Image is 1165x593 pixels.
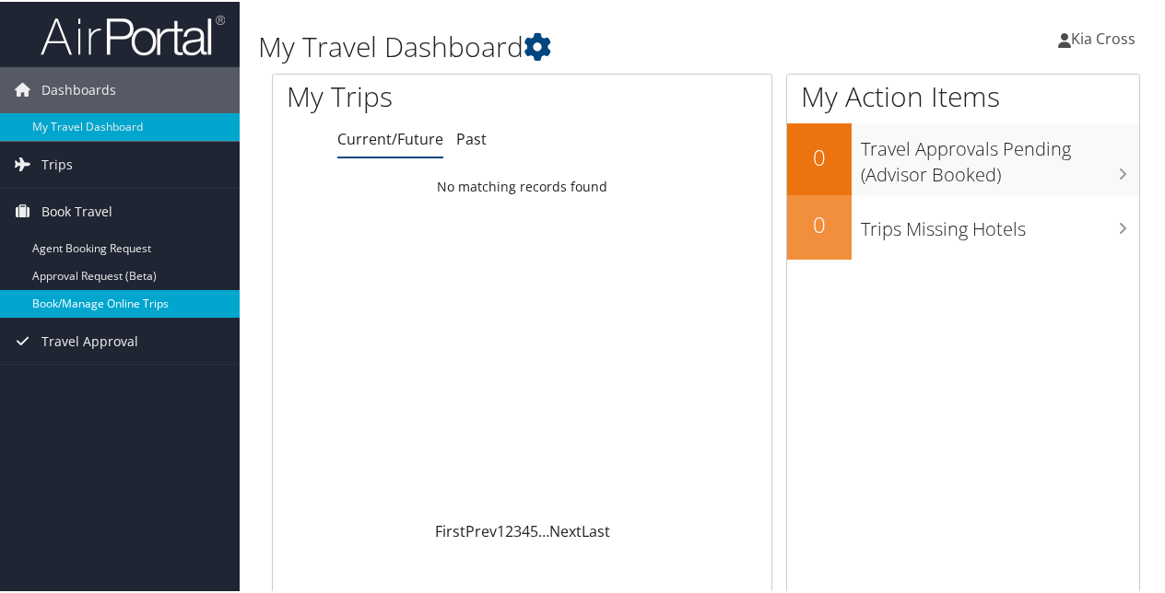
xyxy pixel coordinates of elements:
h3: Trips Missing Hotels [861,205,1139,240]
a: 2 [505,519,513,540]
span: Travel Approval [41,317,138,363]
h2: 0 [787,207,852,238]
a: Past [456,127,487,147]
a: Kia Cross [1058,9,1154,64]
a: Prev [465,519,497,540]
a: 5 [530,519,538,540]
span: Book Travel [41,187,112,233]
span: Kia Cross [1071,27,1136,47]
h3: Travel Approvals Pending (Advisor Booked) [861,125,1139,186]
a: 0Trips Missing Hotels [787,193,1139,258]
h2: 0 [787,140,852,171]
img: airportal-logo.png [41,12,225,55]
a: Current/Future [337,127,443,147]
td: No matching records found [273,169,771,202]
a: First [435,519,465,540]
a: Next [549,519,582,540]
span: Trips [41,140,73,186]
span: Dashboards [41,65,116,111]
a: 1 [497,519,505,540]
a: 0Travel Approvals Pending (Advisor Booked) [787,122,1139,192]
a: 3 [513,519,522,540]
h1: My Action Items [787,76,1139,114]
span: … [538,519,549,540]
a: 4 [522,519,530,540]
h1: My Travel Dashboard [258,26,855,64]
h1: My Trips [287,76,550,114]
a: Last [582,519,610,540]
